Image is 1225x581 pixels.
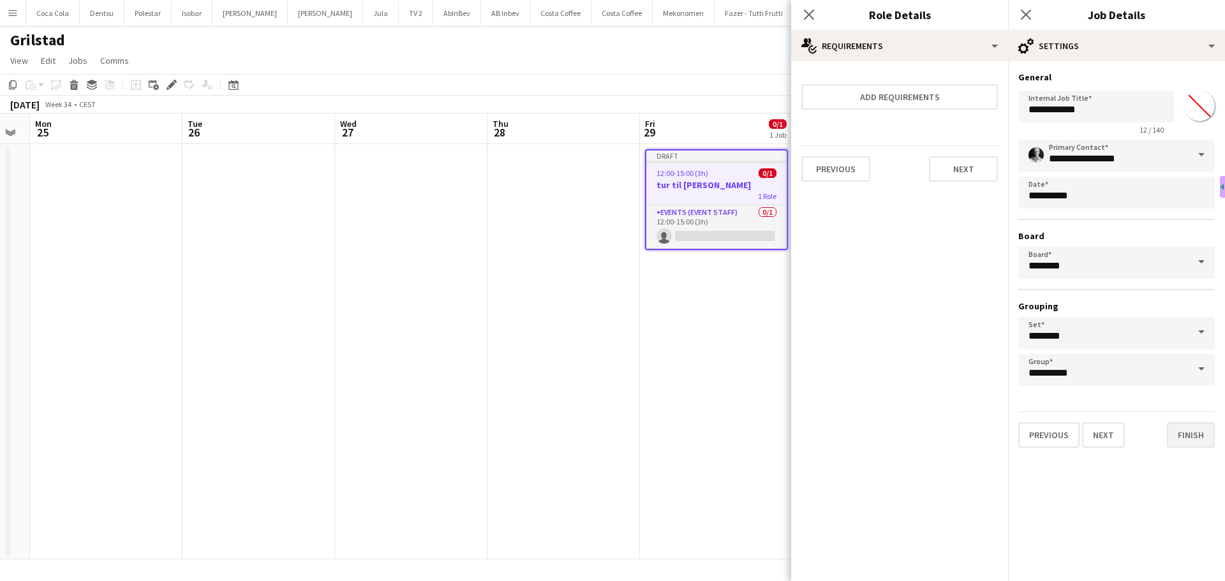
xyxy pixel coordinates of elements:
[80,1,124,26] button: Dentsu
[758,191,776,201] span: 1 Role
[791,6,1008,23] h3: Role Details
[929,156,998,182] button: Next
[791,31,1008,61] div: Requirements
[338,125,357,140] span: 27
[653,1,715,26] button: Mekonomen
[1018,230,1215,242] h3: Board
[188,118,202,129] span: Tue
[10,31,65,50] h1: Grilstad
[433,1,481,26] button: AbInBev
[1129,125,1174,135] span: 12 / 140
[41,55,56,66] span: Edit
[481,1,530,26] button: AB Inbev
[801,156,870,182] button: Previous
[1167,422,1215,448] button: Finish
[645,149,788,250] app-job-card: Draft12:00-15:00 (3h)0/1tur til [PERSON_NAME]1 RoleEvents (Event Staff)0/112:00-15:00 (3h)
[491,125,509,140] span: 28
[212,1,288,26] button: [PERSON_NAME]
[5,52,33,69] a: View
[399,1,433,26] button: TV 2
[172,1,212,26] button: Isobar
[288,1,363,26] button: [PERSON_NAME]
[646,205,787,249] app-card-role: Events (Event Staff)0/112:00-15:00 (3h)
[530,1,591,26] button: Costa Coffee
[63,52,93,69] a: Jobs
[10,55,28,66] span: View
[26,1,80,26] button: Coca Cola
[363,1,399,26] button: Jula
[68,55,87,66] span: Jobs
[769,119,787,129] span: 0/1
[643,125,655,140] span: 29
[715,1,794,26] button: Fazer - Tutti Frutti
[1008,6,1225,23] h3: Job Details
[646,151,787,161] div: Draft
[1008,31,1225,61] div: Settings
[493,118,509,129] span: Thu
[1018,71,1215,83] h3: General
[759,168,776,178] span: 0/1
[1018,300,1215,312] h3: Grouping
[1082,422,1125,448] button: Next
[769,130,786,140] div: 1 Job
[340,118,357,129] span: Wed
[646,179,787,191] h3: tur til [PERSON_NAME]
[645,118,655,129] span: Fri
[1018,422,1080,448] button: Previous
[35,118,52,129] span: Mon
[100,55,129,66] span: Comms
[801,84,998,110] button: Add requirements
[33,125,52,140] span: 25
[10,98,40,111] div: [DATE]
[36,52,61,69] a: Edit
[95,52,134,69] a: Comms
[124,1,172,26] button: Polestar
[42,99,74,109] span: Week 34
[591,1,653,26] button: Costa Coffee
[79,99,96,109] div: CEST
[657,168,708,178] span: 12:00-15:00 (3h)
[186,125,202,140] span: 26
